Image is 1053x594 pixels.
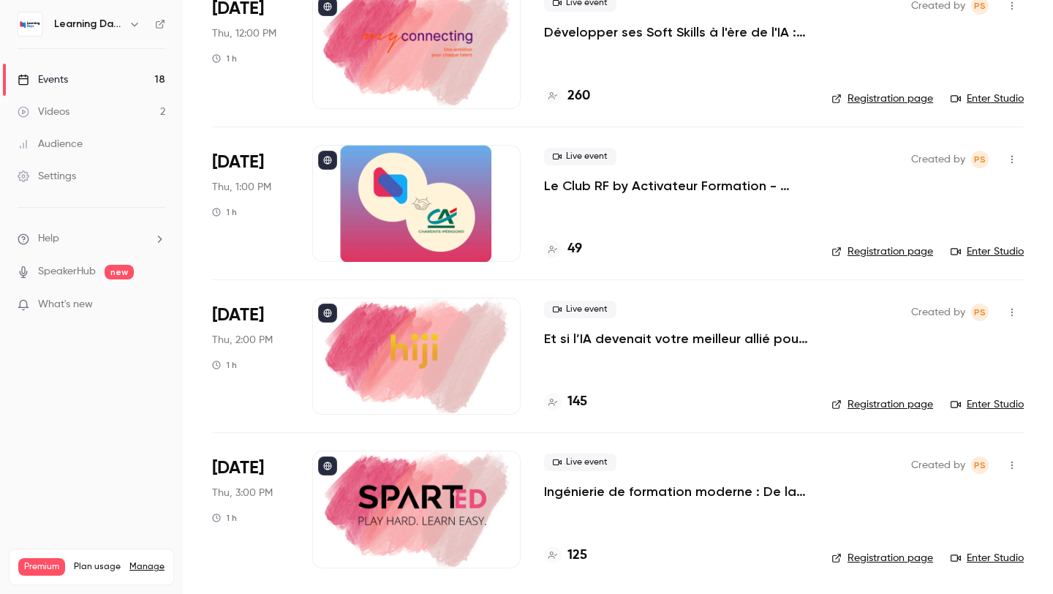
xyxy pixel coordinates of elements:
[18,105,69,119] div: Videos
[544,239,582,259] a: 49
[544,483,808,500] a: Ingénierie de formation moderne : De la salle de classe au flux de travail, concevoir pour l’usag...
[18,231,165,247] li: help-dropdown-opener
[105,265,134,279] span: new
[831,397,933,412] a: Registration page
[544,86,590,106] a: 260
[544,454,616,471] span: Live event
[951,91,1024,106] a: Enter Studio
[212,333,273,347] span: Thu, 2:00 PM
[567,392,587,412] h4: 145
[567,86,590,106] h4: 260
[18,558,65,576] span: Premium
[911,151,965,168] span: Created by
[212,26,276,41] span: Thu, 12:00 PM
[212,298,289,415] div: Oct 9 Thu, 2:00 PM (Europe/Paris)
[544,392,587,412] a: 145
[38,297,93,312] span: What's new
[831,91,933,106] a: Registration page
[951,244,1024,259] a: Enter Studio
[971,456,989,474] span: Prad Selvarajah
[212,151,264,174] span: [DATE]
[18,72,68,87] div: Events
[544,546,587,565] a: 125
[129,561,165,573] a: Manage
[974,456,986,474] span: PS
[911,304,965,321] span: Created by
[544,177,808,195] a: Le Club RF by Activateur Formation - réservé aux RF - La formation, bien plus qu’un “smile sheet" ?
[911,456,965,474] span: Created by
[974,151,986,168] span: PS
[951,397,1024,412] a: Enter Studio
[544,148,616,165] span: Live event
[567,546,587,565] h4: 125
[544,330,808,347] a: Et si l’IA devenait votre meilleur allié pour prouver enfin l’impact de vos formations ?
[544,23,808,41] a: Développer ses Soft Skills à l'ère de l'IA : Esprit critique & IA
[212,53,237,64] div: 1 h
[974,304,986,321] span: PS
[544,301,616,318] span: Live event
[212,359,237,371] div: 1 h
[212,456,264,480] span: [DATE]
[18,137,83,151] div: Audience
[212,145,289,262] div: Oct 9 Thu, 1:00 PM (Europe/Paris)
[212,180,271,195] span: Thu, 1:00 PM
[38,264,96,279] a: SpeakerHub
[951,551,1024,565] a: Enter Studio
[38,231,59,247] span: Help
[212,451,289,568] div: Oct 9 Thu, 3:00 PM (Europe/Paris)
[212,206,237,218] div: 1 h
[212,512,237,524] div: 1 h
[18,12,42,36] img: Learning Days
[212,304,264,327] span: [DATE]
[567,239,582,259] h4: 49
[831,551,933,565] a: Registration page
[971,304,989,321] span: Prad Selvarajah
[74,561,121,573] span: Plan usage
[54,17,123,31] h6: Learning Days
[212,486,273,500] span: Thu, 3:00 PM
[148,298,165,312] iframe: Noticeable Trigger
[18,169,76,184] div: Settings
[971,151,989,168] span: Prad Selvarajah
[831,244,933,259] a: Registration page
